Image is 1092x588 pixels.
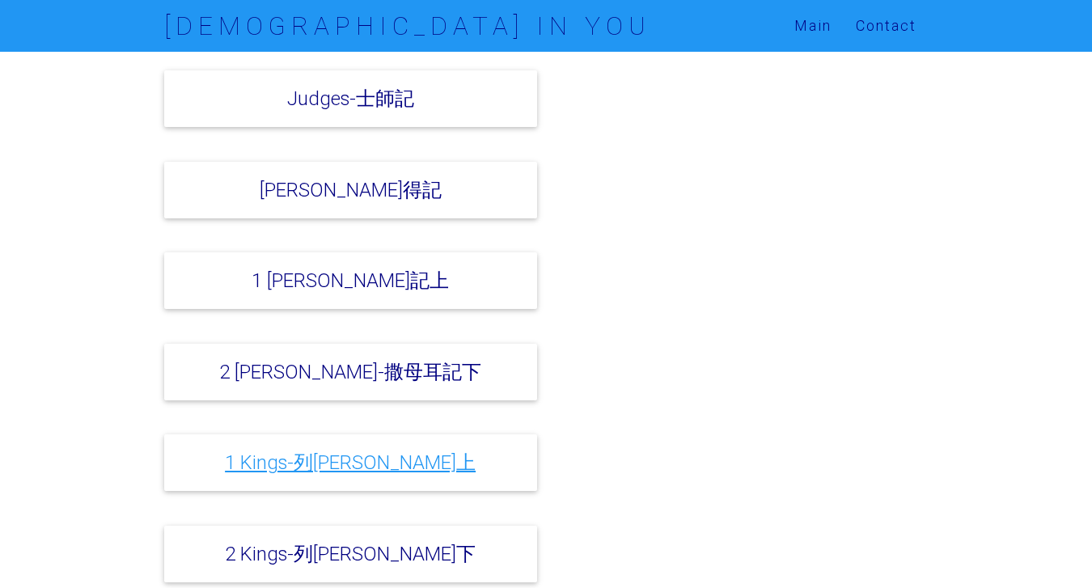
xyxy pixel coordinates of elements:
a: 1 [PERSON_NAME]記上 [252,269,449,292]
a: Judges-士師記 [287,87,414,110]
a: 2 [PERSON_NAME]-撒母耳記下 [219,360,481,383]
iframe: Chat [1023,515,1080,576]
a: [PERSON_NAME]得記 [260,178,442,201]
a: 2 Kings-列[PERSON_NAME]下 [225,542,476,565]
a: 1 Kings-列[PERSON_NAME]上 [225,451,476,474]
